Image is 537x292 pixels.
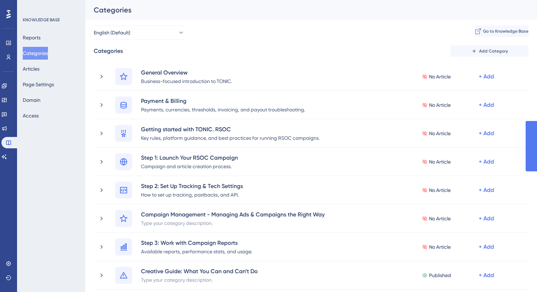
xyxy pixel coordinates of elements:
[479,271,494,280] div: + Add
[429,158,451,166] span: No Article
[141,190,243,199] div: How to set up tracking, postbacks, and API.
[23,17,60,23] div: KNOWLEDGE BASE
[429,271,451,280] span: Published
[479,186,494,194] div: + Add
[141,210,325,219] div: Campaign Management - Managing Ads & Campaigns the Right Way
[429,101,451,109] span: No Article
[141,105,305,114] div: Payments, currencies, thresholds, invoicing, and payout troubleshooting.
[23,109,39,122] button: Access
[141,153,238,162] div: Step 1: Launch Your RSOC Campaign
[23,31,40,44] button: Reports
[475,26,528,37] button: Go to Knowledge Base
[141,182,243,190] div: Step 2: Set Up Tracking & Tech Settings
[141,125,320,133] div: Getting started with TONIC. RSOC
[141,267,258,275] div: Creative Guide: What You Can and Can’t Do
[141,97,305,105] div: Payment & Billing
[141,275,258,284] div: Type your category description.
[479,214,494,223] div: + Add
[141,219,325,227] div: Type your category description.
[94,28,130,37] span: English (Default)
[429,214,451,223] span: No Article
[479,48,508,54] span: Add Category
[23,47,48,60] button: Categories
[483,28,528,34] span: Go to Knowledge Base
[94,5,511,15] div: Categories
[507,264,528,285] iframe: UserGuiding AI Assistant Launcher
[450,45,528,57] button: Add Category
[429,243,451,251] span: No Article
[23,94,40,106] button: Domain
[141,68,232,77] div: General Overview
[141,77,232,85] div: Business-focused introduction to TONIC.
[141,238,253,247] div: Step 3: Work with Campaign Reports
[479,243,494,251] div: + Add
[479,101,494,109] div: + Add
[94,47,123,55] div: Categories
[141,247,253,255] div: Available reports, performance stats, and usage.
[23,78,54,91] button: Page Settings
[23,62,39,75] button: Articles
[429,129,451,138] span: No Article
[479,129,494,138] div: + Add
[141,133,320,142] div: Key rules, platform guidance, and best practices for running RSOC campaigns.
[479,158,494,166] div: + Add
[94,26,185,40] button: English (Default)
[429,72,451,81] span: No Article
[479,72,494,81] div: + Add
[141,162,238,170] div: Campaign and article creation process.
[429,186,451,194] span: No Article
